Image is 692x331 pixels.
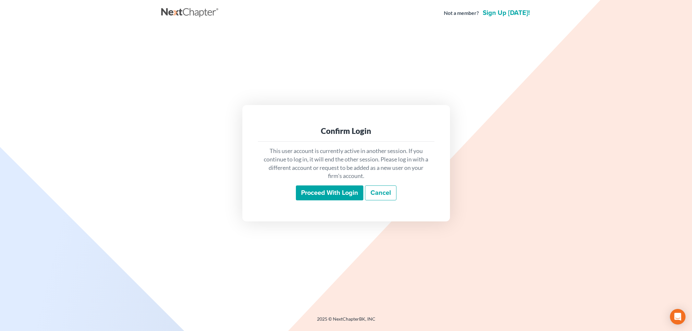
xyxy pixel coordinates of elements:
[296,185,363,200] input: Proceed with login
[444,9,479,17] strong: Not a member?
[263,126,429,136] div: Confirm Login
[481,10,531,16] a: Sign up [DATE]!
[365,185,396,200] a: Cancel
[670,309,686,325] div: Open Intercom Messenger
[263,147,429,180] p: This user account is currently active in another session. If you continue to log in, it will end ...
[161,316,531,327] div: 2025 © NextChapterBK, INC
